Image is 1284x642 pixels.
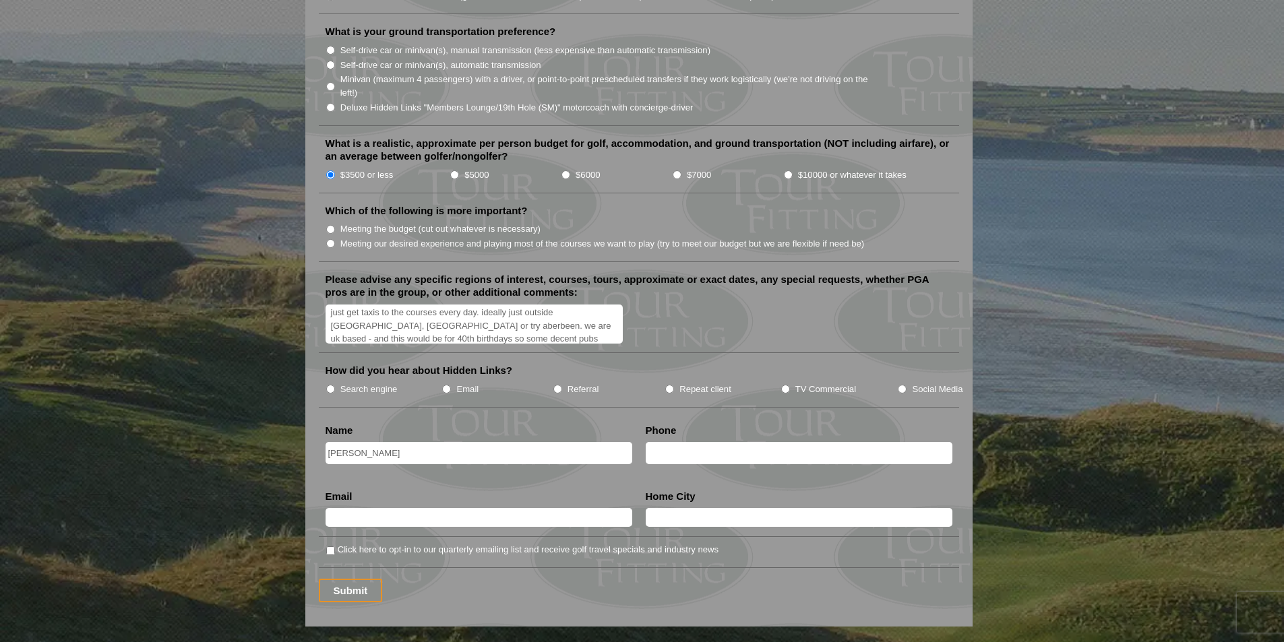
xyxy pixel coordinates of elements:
label: Deluxe Hidden Links "Members Lounge/19th Hole (SM)" motorcoach with concierge-driver [340,101,694,115]
label: $10000 or whatever it takes [798,168,907,182]
label: Phone [646,424,677,437]
input: Submit [319,579,383,602]
label: Which of the following is more important? [326,204,528,218]
label: Social Media [912,383,962,396]
label: Meeting the budget (cut out whatever is necessary) [340,222,541,236]
label: Name [326,424,353,437]
label: Email [456,383,479,396]
label: What is a realistic, approximate per person budget for golf, accommodation, and ground transporta... [326,137,952,163]
label: Please advise any specific regions of interest, courses, tours, approximate or exact dates, any s... [326,273,952,299]
label: Self-drive car or minivan(s), manual transmission (less expensive than automatic transmission) [340,44,710,57]
label: Repeat client [679,383,731,396]
label: Self-drive car or minivan(s), automatic transmission [340,59,541,72]
label: $7000 [687,168,711,182]
label: Email [326,490,353,503]
label: Home City [646,490,696,503]
label: $5000 [464,168,489,182]
label: TV Commercial [795,383,856,396]
label: Referral [568,383,599,396]
label: How did you hear about Hidden Links? [326,364,513,377]
label: What is your ground transportation preference? [326,25,556,38]
label: $6000 [576,168,600,182]
label: Minivan (maximum 4 passengers) with a driver, or point-to-point prescheduled transfers if they wo... [340,73,882,99]
label: Click here to opt-in to our quarterly emailing list and receive golf travel specials and industry... [338,543,719,556]
label: $3500 or less [340,168,394,182]
label: Search engine [340,383,398,396]
label: Meeting our desired experience and playing most of the courses we want to play (try to meet our b... [340,237,865,251]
